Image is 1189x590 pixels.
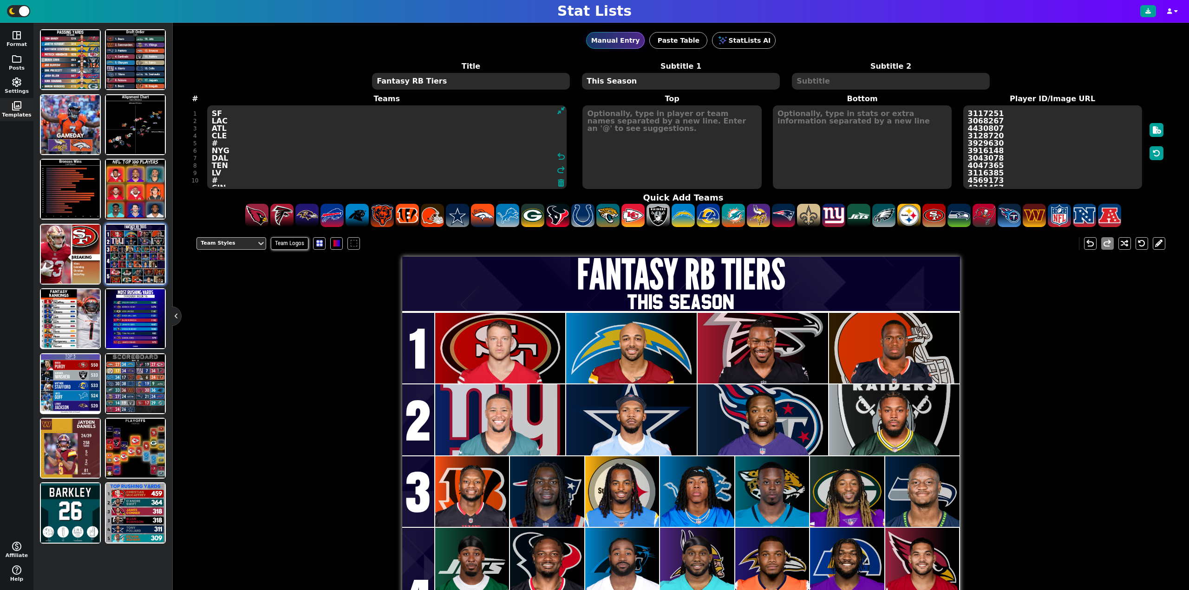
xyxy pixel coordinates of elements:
[366,61,576,72] label: Title
[106,354,165,413] img: template
[11,564,22,576] span: help
[192,93,198,104] label: #
[41,354,100,413] img: template
[271,237,308,250] span: Team Logos
[41,95,100,154] img: template
[555,151,567,162] span: undo
[963,105,1142,189] textarea: 3117251 3068267 4430807 3128720 3929630 3916148 3043078 4047365 3116385 4569173 4241457 4429795 4...
[555,164,567,175] span: redo
[106,225,165,284] img: template
[106,160,165,219] img: template
[41,483,100,542] img: template
[106,483,165,542] img: template
[191,155,198,162] div: 7
[191,117,198,125] div: 2
[207,105,567,189] textarea: SF LAC ATL CLE # NYG DAL TEN LV # CIN NE PIT DET JAC GB SEA # NYJ HOU CAR MIN [MEDICAL_DATA] LAR ...
[576,61,786,72] label: Subtitle 1
[767,93,958,104] label: Bottom
[1084,237,1097,250] button: undo
[106,95,165,154] img: template
[582,73,779,90] textarea: This Season
[11,541,22,552] span: monetization_on
[199,193,1168,203] h4: Quick Add Teams
[957,93,1148,104] label: Player ID/Image URL
[11,100,22,111] span: photo_library
[41,289,100,348] img: template
[41,225,100,284] img: template
[106,30,165,89] img: template
[191,110,198,117] div: 1
[191,140,198,147] div: 5
[372,73,569,90] textarea: Fantasy RB Tiers
[106,419,165,478] img: template
[402,292,960,312] h2: This Season
[649,32,707,49] button: Paste Table
[191,184,198,192] div: 11
[201,240,253,247] div: Team Styles
[191,169,198,177] div: 9
[1101,237,1114,250] button: redo
[586,32,645,49] button: Manual Entry
[191,162,198,169] div: 8
[191,147,198,155] div: 6
[786,61,996,72] label: Subtitle 2
[11,30,22,41] span: space_dashboard
[41,419,100,478] img: template
[402,254,960,296] h1: Fantasy RB Tiers
[1102,238,1113,249] span: redo
[712,32,776,49] button: StatLists AI
[196,93,577,104] label: Teams
[577,93,767,104] label: Top
[557,3,632,19] h1: Stat Lists
[191,177,198,184] div: 10
[1084,238,1096,249] span: undo
[11,77,22,88] span: settings
[11,53,22,65] span: folder
[191,125,198,132] div: 3
[106,289,165,348] img: template
[41,30,100,89] img: template
[191,132,198,140] div: 4
[41,160,100,219] img: template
